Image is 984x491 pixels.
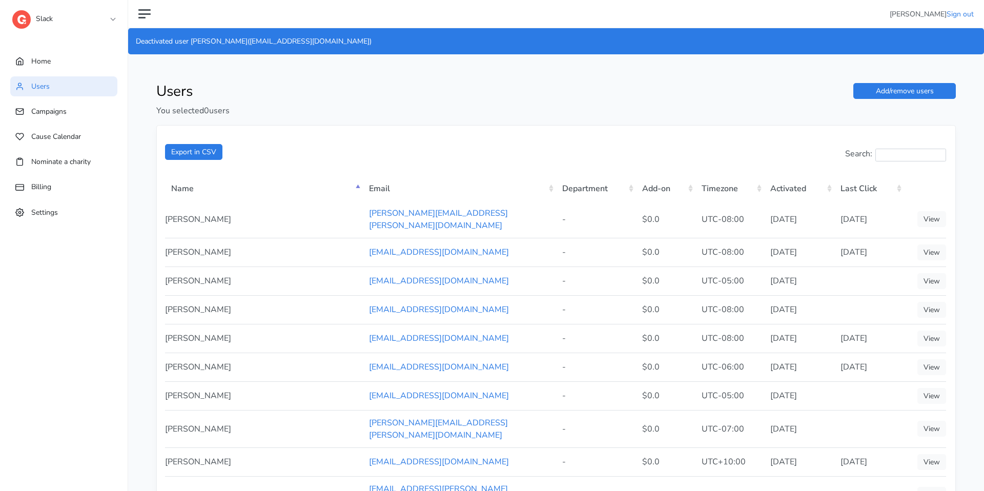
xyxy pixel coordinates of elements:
li: [PERSON_NAME] [890,9,974,19]
a: [EMAIL_ADDRESS][DOMAIN_NAME] [369,304,509,315]
a: [PERSON_NAME][EMAIL_ADDRESS][PERSON_NAME][DOMAIN_NAME] [369,417,508,441]
td: - [556,201,636,238]
td: [DATE] [764,295,834,324]
td: [DATE] [834,238,904,267]
td: [DATE] [834,353,904,381]
a: [EMAIL_ADDRESS][DOMAIN_NAME] [369,333,509,344]
a: [EMAIL_ADDRESS][DOMAIN_NAME] [369,456,509,467]
th: Email: activate to sort column ascending [363,175,556,201]
a: View [917,421,946,437]
a: [EMAIL_ADDRESS][DOMAIN_NAME] [369,390,509,401]
span: Export in CSV [171,147,216,157]
th: Last Click: activate to sort column ascending [834,175,904,201]
label: Search: [845,148,946,161]
a: Cause Calendar [10,127,117,147]
a: [EMAIL_ADDRESS][DOMAIN_NAME] [369,247,509,258]
input: Search: [875,149,946,161]
th: Name: activate to sort column descending [165,175,363,201]
td: [DATE] [834,201,904,238]
td: $0.0 [636,267,696,295]
a: Billing [10,177,117,197]
a: Campaigns [10,101,117,121]
td: [PERSON_NAME] [165,324,363,353]
a: View [917,244,946,260]
a: View [917,359,946,375]
a: View [917,273,946,289]
p: You selected users [156,105,548,117]
th: Add-on: activate to sort column ascending [636,175,696,201]
td: UTC-08:00 [695,238,764,267]
td: - [556,410,636,447]
span: Home [31,56,51,66]
th: Department: activate to sort column ascending [556,175,636,201]
th: Activated: activate to sort column ascending [764,175,834,201]
span: Users [31,81,50,91]
td: UTC-08:00 [695,295,764,324]
a: Users [10,76,117,96]
td: - [556,267,636,295]
span: Billing [31,182,51,192]
td: - [556,238,636,267]
td: [PERSON_NAME] [165,381,363,410]
td: [PERSON_NAME] [165,295,363,324]
span: Campaigns [31,107,67,116]
a: [EMAIL_ADDRESS][DOMAIN_NAME] [369,361,509,373]
td: $0.0 [636,324,696,353]
td: [DATE] [764,353,834,381]
td: UTC+10:00 [695,447,764,476]
span: Settings [31,207,58,217]
div: Deactivated user [PERSON_NAME]([EMAIL_ADDRESS][DOMAIN_NAME]) [128,28,984,54]
td: [DATE] [834,324,904,353]
td: UTC-07:00 [695,410,764,447]
td: [DATE] [764,447,834,476]
a: Sign out [947,9,974,19]
td: [DATE] [764,324,834,353]
span: Nominate a charity [31,157,91,167]
a: Nominate a charity [10,152,117,172]
td: $0.0 [636,238,696,267]
td: - [556,353,636,381]
td: - [556,324,636,353]
td: [DATE] [834,447,904,476]
td: UTC-05:00 [695,381,764,410]
td: UTC-05:00 [695,267,764,295]
td: [PERSON_NAME] [165,353,363,381]
td: [PERSON_NAME] [165,201,363,238]
a: View [917,454,946,470]
td: - [556,295,636,324]
td: $0.0 [636,410,696,447]
a: View [917,211,946,227]
span: Cause Calendar [31,132,81,141]
td: [DATE] [764,201,834,238]
a: Add/remove users [853,83,956,99]
td: [PERSON_NAME] [165,410,363,447]
a: Slack [12,7,115,26]
a: [PERSON_NAME][EMAIL_ADDRESS][PERSON_NAME][DOMAIN_NAME] [369,208,508,231]
td: [PERSON_NAME] [165,447,363,476]
td: - [556,447,636,476]
td: $0.0 [636,353,696,381]
a: View [917,331,946,346]
td: [DATE] [764,238,834,267]
td: UTC-08:00 [695,201,764,238]
td: [PERSON_NAME] [165,267,363,295]
a: Home [10,51,117,71]
a: Settings [10,202,117,222]
td: $0.0 [636,381,696,410]
td: UTC-08:00 [695,324,764,353]
th: Timezone: activate to sort column ascending [695,175,764,201]
td: $0.0 [636,295,696,324]
a: View [917,302,946,318]
a: [EMAIL_ADDRESS][DOMAIN_NAME] [369,275,509,287]
td: $0.0 [636,447,696,476]
td: [DATE] [764,410,834,447]
a: View [917,388,946,404]
td: UTC-06:00 [695,353,764,381]
img: logo-dashboard-4662da770dd4bea1a8774357aa970c5cb092b4650ab114813ae74da458e76571.svg [12,10,31,29]
td: [PERSON_NAME] [165,238,363,267]
h1: Users [156,83,548,100]
button: Export in CSV [165,144,222,160]
td: - [556,381,636,410]
td: $0.0 [636,201,696,238]
td: [DATE] [764,381,834,410]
